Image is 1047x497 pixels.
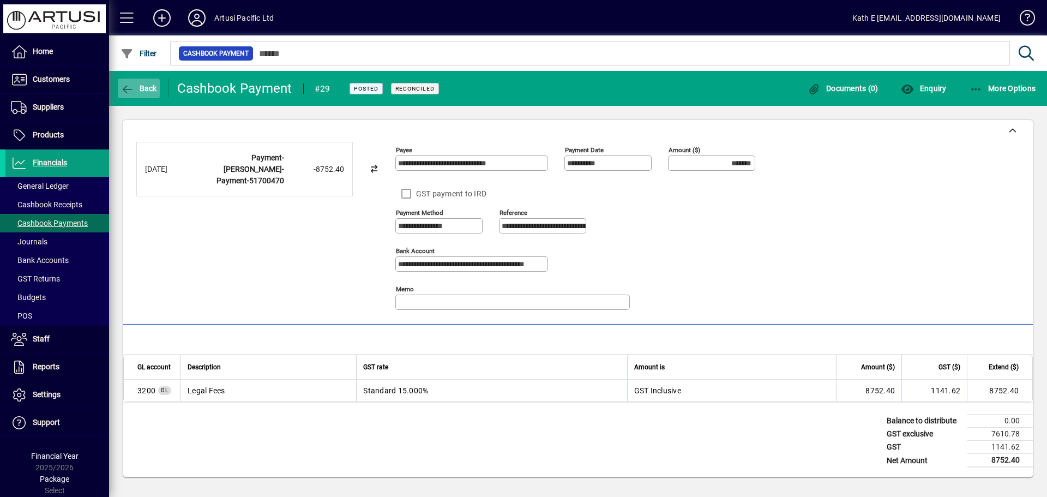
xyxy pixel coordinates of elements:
span: Bank Accounts [11,256,69,265]
span: GST ($) [938,361,960,373]
mat-label: Reference [500,209,527,217]
a: Budgets [5,288,109,307]
div: -8752.40 [290,164,344,175]
td: Legal Fees [180,380,356,402]
a: GST Returns [5,270,109,288]
span: Suppliers [33,103,64,111]
strong: Payment-[PERSON_NAME]-Payment-51700470 [216,153,284,185]
a: Customers [5,66,109,93]
span: GL [161,387,169,393]
button: Add [145,8,179,28]
a: Staff [5,326,109,353]
button: Back [118,79,160,98]
span: Documents (0) [808,84,878,93]
span: Cashbook Receipts [11,200,82,209]
span: Extend ($) [989,361,1019,373]
span: GL account [137,361,171,373]
span: Staff [33,334,50,343]
td: 8752.40 [967,454,1033,468]
button: Filter [118,44,160,63]
mat-label: Payment Date [565,146,604,154]
a: Home [5,38,109,65]
app-page-header-button: Back [109,79,169,98]
span: Filter [121,49,157,58]
td: Standard 15.000% [356,380,627,402]
span: Reconciled [395,85,435,92]
span: General Ledger [11,182,69,190]
span: Support [33,418,60,427]
a: Cashbook Payments [5,214,109,232]
td: GST Inclusive [627,380,836,402]
td: 7610.78 [967,428,1033,441]
span: Package [40,475,69,483]
span: Amount is [634,361,665,373]
a: Journals [5,232,109,251]
div: #29 [315,80,330,98]
button: Enquiry [898,79,949,98]
a: Bank Accounts [5,251,109,270]
span: Financial Year [31,452,79,460]
mat-label: Amount ($) [669,146,700,154]
td: 1141.62 [967,441,1033,454]
a: Cashbook Receipts [5,195,109,214]
span: Amount ($) [861,361,895,373]
span: Cashbook Payment [183,48,249,59]
span: Reports [33,362,59,371]
div: Cashbook Payment [177,80,292,97]
span: Products [33,130,64,139]
span: Enquiry [901,84,946,93]
span: Financials [33,158,67,167]
span: Legal Fees [137,385,155,396]
span: More Options [970,84,1036,93]
td: Net Amount [881,454,967,468]
td: 8752.40 [967,380,1032,402]
td: 8752.40 [836,380,901,402]
span: Journals [11,237,47,246]
span: Back [121,84,157,93]
span: Home [33,47,53,56]
button: Profile [179,8,214,28]
mat-label: Payee [396,146,412,154]
button: More Options [967,79,1039,98]
span: Budgets [11,293,46,302]
span: Posted [354,85,378,92]
td: GST exclusive [881,428,967,441]
div: Artusi Pacific Ltd [214,9,274,27]
a: POS [5,307,109,325]
a: Reports [5,354,109,381]
button: Documents (0) [805,79,881,98]
a: Support [5,409,109,436]
span: Customers [33,75,70,83]
mat-label: Bank Account [396,247,435,255]
a: Knowledge Base [1012,2,1033,38]
span: Description [188,361,221,373]
span: Cashbook Payments [11,219,88,227]
div: Kath E [EMAIL_ADDRESS][DOMAIN_NAME] [852,9,1001,27]
a: Suppliers [5,94,109,121]
div: [DATE] [145,164,189,175]
td: Balance to distribute [881,415,967,428]
span: POS [11,312,32,320]
td: GST [881,441,967,454]
td: 0.00 [967,415,1033,428]
a: Settings [5,381,109,409]
td: 1141.62 [901,380,967,402]
a: General Ledger [5,177,109,195]
span: GST Returns [11,274,60,283]
span: Settings [33,390,61,399]
mat-label: Memo [396,285,414,293]
mat-label: Payment method [396,209,443,217]
a: Products [5,122,109,149]
span: GST rate [363,361,388,373]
